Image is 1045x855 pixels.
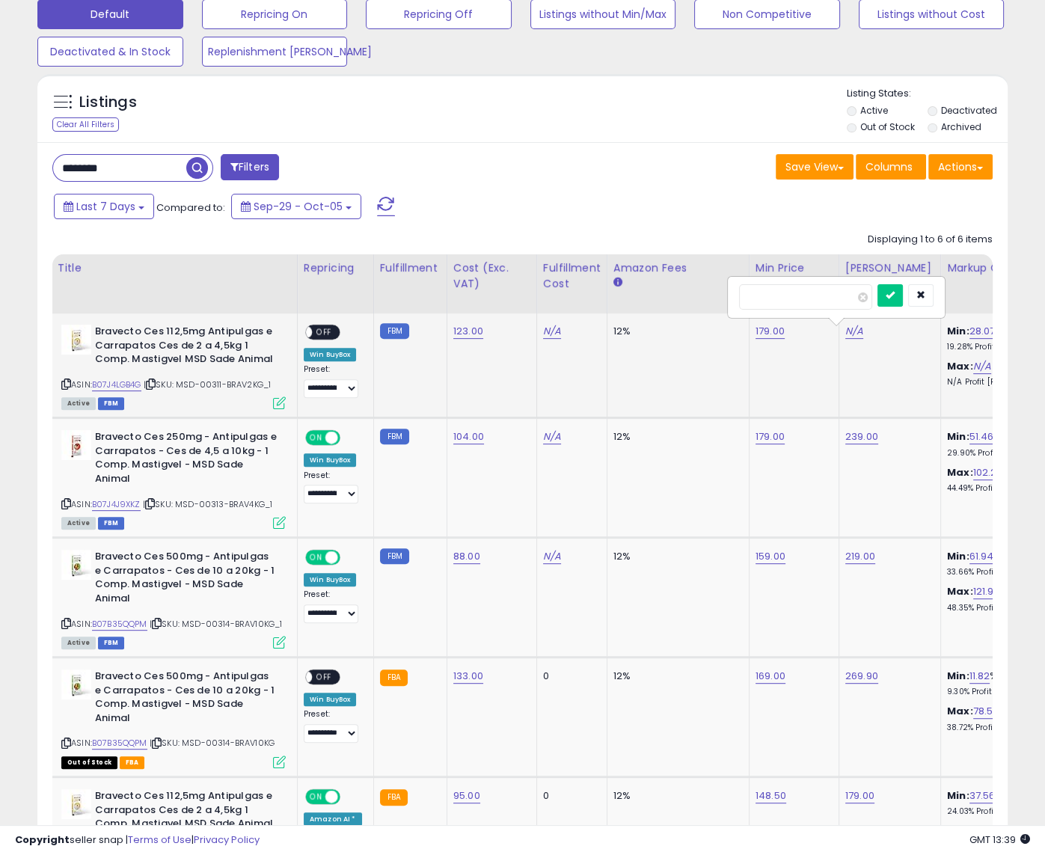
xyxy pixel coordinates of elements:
[613,260,743,276] div: Amazon Fees
[613,325,738,338] div: 12%
[756,429,785,444] a: 179.00
[304,709,362,743] div: Preset:
[304,693,357,706] div: Win BuyBox
[947,669,969,683] b: Min:
[95,430,277,489] b: Bravecto Ces 250mg - Antipulgas e Carrapatos - Ces de 4,5 a 10kg - 1 Comp. Mastigvel - MSD Sade A...
[61,325,91,355] img: 31AbKBrtafL._SL40_.jpg
[37,37,183,67] button: Deactivated & In Stock
[61,430,286,527] div: ASIN:
[860,104,888,117] label: Active
[304,453,357,467] div: Win BuyBox
[92,379,141,391] a: B07J4LGB4G
[150,737,275,749] span: | SKU: MSD-00314-BRAV10KG
[61,325,286,408] div: ASIN:
[969,549,994,564] a: 61.94
[92,618,147,631] a: B07B35QQPM
[543,669,595,683] div: 0
[453,429,484,444] a: 104.00
[973,704,999,719] a: 78.58
[254,199,343,214] span: Sep-29 - Oct-05
[307,551,325,564] span: ON
[947,549,969,563] b: Min:
[194,833,260,847] a: Privacy Policy
[95,789,277,835] b: Bravecto Ces 112,5mg Antipulgas e Carrapatos Ces de 2 a 4,5kg 1 Comp. Mastigvel MSD Sade Animal
[947,788,969,803] b: Min:
[304,589,362,623] div: Preset:
[947,584,973,598] b: Max:
[61,756,117,769] span: All listings that are currently out of stock and unavailable for purchase on Amazon
[231,194,361,219] button: Sep-29 - Oct-05
[969,669,990,684] a: 11.82
[928,154,993,180] button: Actions
[756,669,785,684] a: 169.00
[54,194,154,219] button: Last 7 Days
[304,573,357,586] div: Win BuyBox
[543,324,561,339] a: N/A
[860,120,915,133] label: Out of Stock
[61,397,96,410] span: All listings currently available for purchase on Amazon
[380,323,409,339] small: FBM
[756,788,786,803] a: 148.50
[969,833,1030,847] span: 2025-10-13 13:39 GMT
[380,669,408,686] small: FBA
[304,348,357,361] div: Win BuyBox
[92,498,141,511] a: B07J4J9XKZ
[543,260,601,292] div: Fulfillment Cost
[845,324,863,339] a: N/A
[312,671,336,684] span: OFF
[98,637,125,649] span: FBM
[947,359,973,373] b: Max:
[61,550,91,580] img: 418TgPeexnL._SL40_.jpg
[453,669,483,684] a: 133.00
[61,550,286,647] div: ASIN:
[453,260,530,292] div: Cost (Exc. VAT)
[61,789,91,819] img: 31AbKBrtafL._SL40_.jpg
[941,104,997,117] label: Deactivated
[845,549,875,564] a: 219.00
[613,430,738,444] div: 12%
[304,364,362,398] div: Preset:
[61,669,286,767] div: ASIN:
[150,618,283,630] span: | SKU: MSD-00314-BRAV10KG_1
[380,789,408,806] small: FBA
[15,833,70,847] strong: Copyright
[776,154,854,180] button: Save View
[380,548,409,564] small: FBM
[969,429,994,444] a: 51.46
[202,37,348,67] button: Replenishment [PERSON_NAME]
[312,326,336,339] span: OFF
[969,788,996,803] a: 37.56
[128,833,191,847] a: Terms of Use
[847,87,1008,101] p: Listing States:
[756,324,785,339] a: 179.00
[947,429,969,444] b: Min:
[941,120,981,133] label: Archived
[453,324,483,339] a: 123.00
[120,756,145,769] span: FBA
[453,788,480,803] a: 95.00
[338,551,362,564] span: OFF
[61,637,96,649] span: All listings currently available for purchase on Amazon
[453,549,480,564] a: 88.00
[756,260,833,276] div: Min Price
[304,471,362,504] div: Preset:
[95,669,277,729] b: Bravecto Ces 500mg - Antipulgas e Carrapatos - Ces de 10 a 20kg - 1 Comp. Mastigvel - MSD Sade An...
[845,669,878,684] a: 269.90
[79,92,137,113] h5: Listings
[856,154,926,180] button: Columns
[15,833,260,848] div: seller snap | |
[98,397,125,410] span: FBM
[613,550,738,563] div: 12%
[380,429,409,444] small: FBM
[61,430,91,460] img: 41h-hAd1dDL._SL40_.jpg
[845,260,934,276] div: [PERSON_NAME]
[947,704,973,718] b: Max:
[947,324,969,338] b: Min:
[307,791,325,803] span: ON
[868,233,993,247] div: Displaying 1 to 6 of 6 items
[144,379,271,390] span: | SKU: MSD-00311-BRAV2KG_1
[61,517,96,530] span: All listings currently available for purchase on Amazon
[307,432,325,444] span: ON
[845,429,878,444] a: 239.00
[338,791,362,803] span: OFF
